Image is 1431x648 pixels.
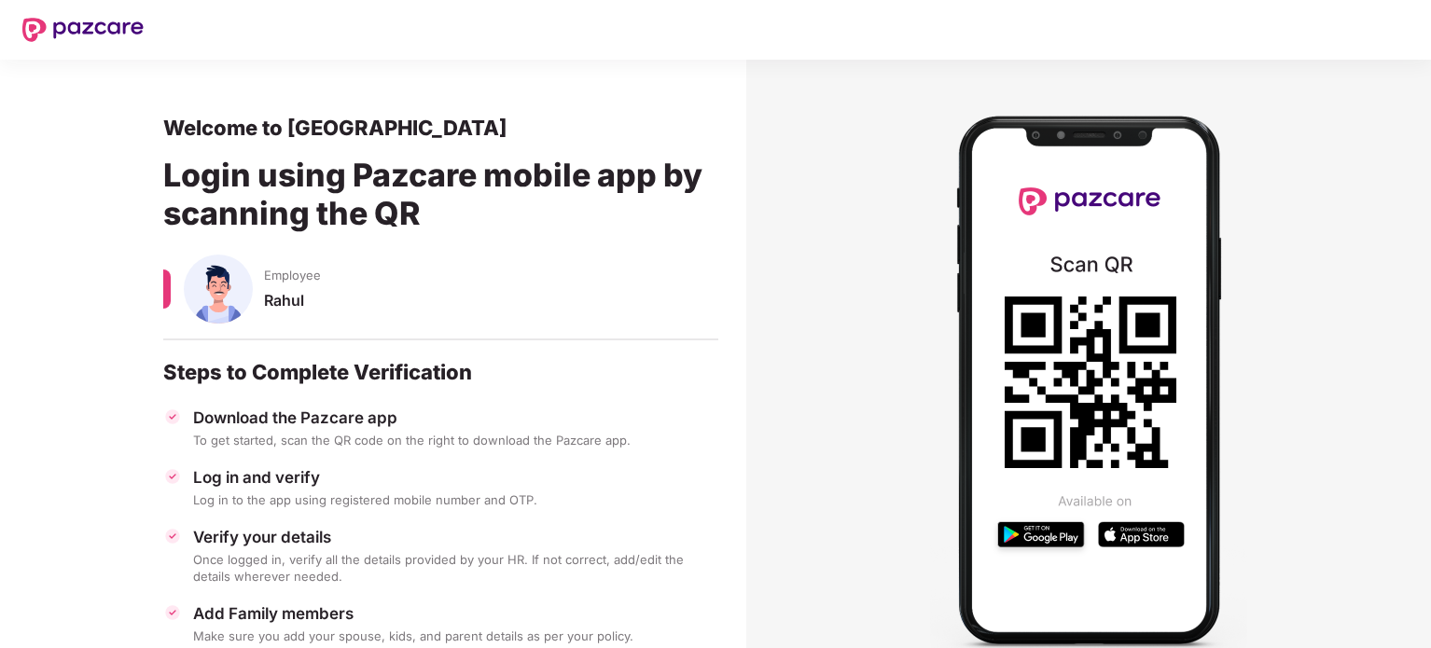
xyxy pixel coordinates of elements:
[22,18,144,42] img: New Pazcare Logo
[193,432,718,448] div: To get started, scan the QR code on the right to download the Pazcare app.
[193,527,718,547] div: Verify your details
[193,603,718,624] div: Add Family members
[264,267,321,283] span: Employee
[163,115,718,141] div: Welcome to [GEOGRAPHIC_DATA]
[163,527,182,545] img: svg+xml;base64,PHN2ZyBpZD0iVGljay0zMngzMiIgeG1sbnM9Imh0dHA6Ly93d3cudzMub3JnLzIwMDAvc3ZnIiB3aWR0aD...
[193,467,718,488] div: Log in and verify
[163,141,718,255] div: Login using Pazcare mobile app by scanning the QR
[184,255,253,324] img: svg+xml;base64,PHN2ZyBpZD0iU3BvdXNlX01hbGUiIHhtbG5zPSJodHRwOi8vd3d3LnczLm9yZy8yMDAwL3N2ZyIgeG1sbn...
[163,359,718,385] div: Steps to Complete Verification
[193,491,718,508] div: Log in to the app using registered mobile number and OTP.
[163,407,182,426] img: svg+xml;base64,PHN2ZyBpZD0iVGljay0zMngzMiIgeG1sbnM9Imh0dHA6Ly93d3cudzMub3JnLzIwMDAvc3ZnIiB3aWR0aD...
[193,407,718,428] div: Download the Pazcare app
[163,603,182,622] img: svg+xml;base64,PHN2ZyBpZD0iVGljay0zMngzMiIgeG1sbnM9Imh0dHA6Ly93d3cudzMub3JnLzIwMDAvc3ZnIiB3aWR0aD...
[193,551,718,585] div: Once logged in, verify all the details provided by your HR. If not correct, add/edit the details ...
[193,627,718,644] div: Make sure you add your spouse, kids, and parent details as per your policy.
[264,291,718,327] div: Rahul
[163,467,182,486] img: svg+xml;base64,PHN2ZyBpZD0iVGljay0zMngzMiIgeG1sbnM9Imh0dHA6Ly93d3cudzMub3JnLzIwMDAvc3ZnIiB3aWR0aD...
